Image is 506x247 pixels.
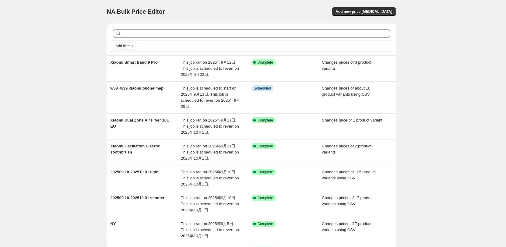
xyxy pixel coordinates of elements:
[181,144,239,161] span: This job ran on 2025年9月11日. This job is scheduled to revert on 2025年10月1日.
[322,196,374,206] span: Changes prices of 17 product variants using CSV
[181,118,239,135] span: This job ran on 2025年9月11日. This job is scheduled to revert on 2025年10月1日.
[336,9,392,14] span: Add new price [MEDICAL_DATA]
[258,221,273,226] span: Complete
[332,7,396,16] button: Add new price [MEDICAL_DATA]
[254,86,271,91] span: Scheduled
[322,144,371,154] span: Changes prices of 2 product variants
[181,170,239,186] span: This job ran on 2025年9月10日. This job is scheduled to revert on 2025年10月1日.
[111,86,163,90] span: w38+w39 xiaomi phone map
[322,118,382,122] span: Changes price of 1 product variant
[322,170,376,180] span: Changes prices of 105 product variants using CSV
[181,196,239,212] span: This job ran on 2025年9月10日. This job is scheduled to revert on 2025年10月1日.
[107,8,165,15] span: NA Bulk Price Editor
[111,170,159,174] span: 202509.10-202510.01 light
[258,196,273,200] span: Complete
[181,221,239,238] span: This job ran on 2025年9月5日. This job is scheduled to revert on 2025年10月1日.
[322,221,371,232] span: Changes prices of 7 product variants using CSV
[181,86,240,109] span: This job is scheduled to start on 2025年9月13日. This job is scheduled to revert on 2025年9月29日.
[111,196,165,200] span: 202509.10-202510.01 scooter
[181,60,239,77] span: This job ran on 2025年9月12日. This job is scheduled to revert on 2025年9月22日.
[111,118,169,129] span: Xiaomi Dual Zone Air Fryer 10L EU
[322,86,370,97] span: Changes prices of about 16 product variants using CSV
[111,221,116,226] span: NY
[258,144,273,149] span: Complete
[116,44,130,48] span: Add filter
[111,60,158,65] span: Xiaomi Smart Band 9 Pro
[322,60,371,71] span: Changes prices of 3 product variants
[258,170,273,175] span: Complete
[258,118,273,123] span: Complete
[258,60,273,65] span: Complete
[111,144,160,154] span: Xiaomi Oscillation Electric Toothbrush
[113,42,137,50] button: Add filter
